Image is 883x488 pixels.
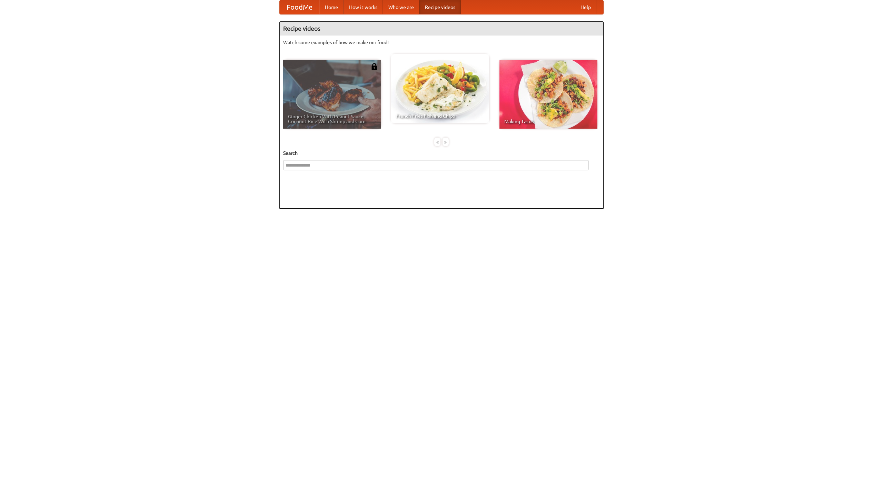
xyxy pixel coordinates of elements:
a: French Fries Fish and Chips [391,54,489,123]
a: Recipe videos [419,0,461,14]
span: Making Tacos [504,119,593,124]
a: Help [575,0,596,14]
div: » [443,138,449,146]
a: Home [319,0,344,14]
h4: Recipe videos [280,22,603,36]
p: Watch some examples of how we make our food! [283,39,600,46]
h5: Search [283,150,600,157]
img: 483408.png [371,63,378,70]
span: French Fries Fish and Chips [396,113,484,118]
div: « [434,138,440,146]
a: Who we are [383,0,419,14]
a: How it works [344,0,383,14]
a: Making Tacos [499,60,597,129]
a: FoodMe [280,0,319,14]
